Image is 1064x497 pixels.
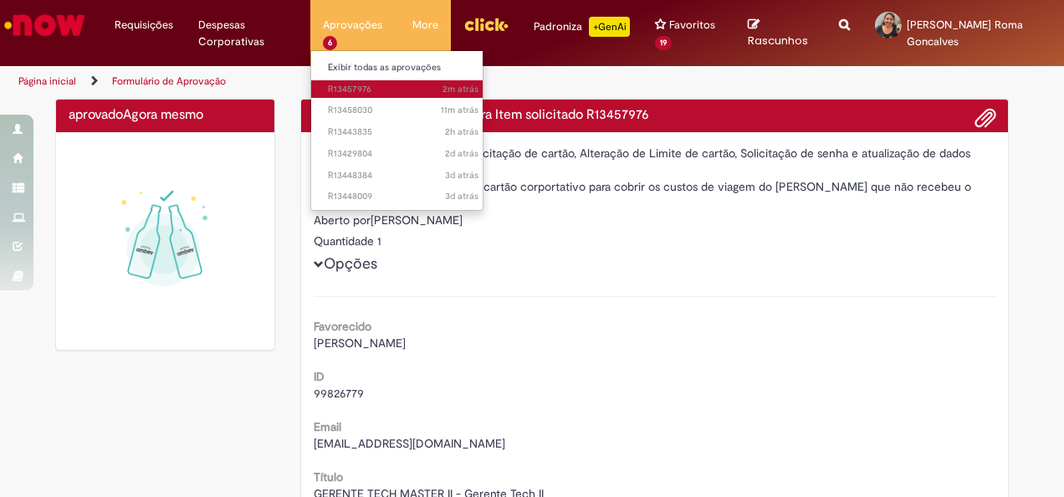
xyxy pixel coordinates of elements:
span: R13443835 [328,126,478,139]
a: Aberto R13443835 : [311,123,495,141]
time: 26/08/2025 15:53:14 [445,147,478,160]
a: Exibir todas as aprovações [311,59,495,77]
span: [EMAIL_ADDRESS][DOMAIN_NAME] [314,436,505,451]
b: Email [314,419,341,434]
img: ServiceNow [2,8,88,42]
span: R13457976 [328,83,478,96]
span: 19 [655,36,672,50]
a: Página inicial [18,74,76,88]
span: 2d atrás [445,147,478,160]
p: +GenAi [589,17,630,37]
b: Favorecido [314,319,371,334]
a: Rascunhos [748,18,814,49]
span: R13458030 [328,104,478,117]
span: Requisições [115,17,173,33]
time: 28/08/2025 13:56:20 [441,104,478,116]
ul: Trilhas de página [13,66,697,97]
div: Esta oferta é destinada para: Solicitação de cartão, Alteração de Limite de cartão, Solicitação d... [314,145,996,178]
a: Formulário de Aprovação [112,74,226,88]
span: Agora mesmo [123,106,203,123]
img: sucesso_1.gif [69,145,262,338]
span: More [412,17,438,33]
time: 28/08/2025 12:31:01 [445,126,478,138]
a: Aberto R13448384 : [311,167,495,185]
div: Necessito aumento do limite do cartão corportativo para cobrir os custos de viagem do [PERSON_NAM... [314,178,996,212]
span: 3d atrás [445,190,478,202]
ul: Aprovações [310,50,483,211]
span: Aprovações [323,17,382,33]
span: [PERSON_NAME] [314,336,406,351]
time: 28/08/2025 14:05:55 [442,83,478,95]
a: Aberto R13429804 : [311,145,495,163]
span: 3d atrás [445,169,478,182]
span: [PERSON_NAME] Roma Goncalves [907,18,1023,49]
div: Quantidade 1 [314,233,996,249]
span: Rascunhos [748,33,808,49]
span: R13429804 [328,147,478,161]
span: 2h atrás [445,126,478,138]
time: 26/08/2025 11:58:43 [445,190,478,202]
div: [PERSON_NAME] [314,212,996,233]
b: Título [314,469,343,484]
time: 26/08/2025 14:06:06 [445,169,478,182]
span: 11m atrás [441,104,478,116]
div: Padroniza [534,17,630,37]
b: ID [314,369,325,384]
span: Despesas Corporativas [198,17,298,50]
img: click_logo_yellow_360x200.png [463,12,509,37]
h4: aprovado [69,108,262,123]
span: 2m atrás [442,83,478,95]
a: Aberto R13457976 : [311,80,495,99]
h4: Solicitação de aprovação para Item solicitado R13457976 [314,108,996,123]
a: Aberto R13458030 : [311,101,495,120]
span: Favoritos [669,17,715,33]
span: R13448384 [328,169,478,182]
time: 28/08/2025 14:07:37 [123,106,203,123]
span: 99826779 [314,386,364,401]
span: 6 [323,36,337,50]
a: Aberto R13448009 : [311,187,495,206]
label: Aberto por [314,212,371,228]
span: R13448009 [328,190,478,203]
